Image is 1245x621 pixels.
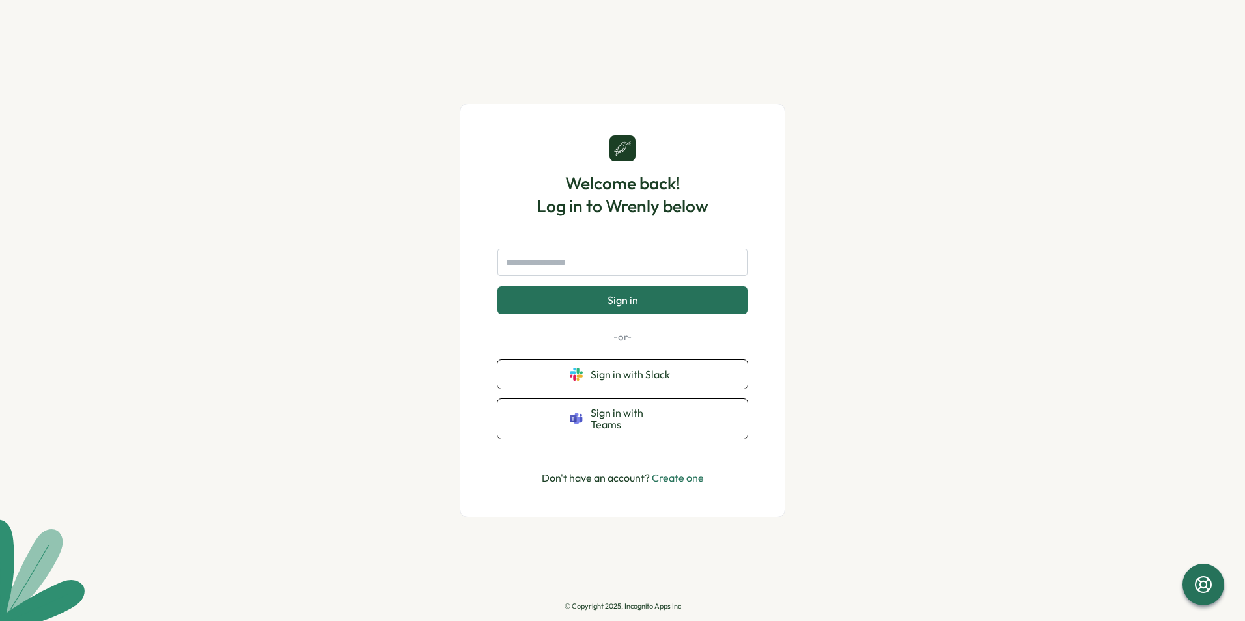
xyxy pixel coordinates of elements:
[497,399,748,439] button: Sign in with Teams
[591,407,675,431] span: Sign in with Teams
[537,172,708,217] h1: Welcome back! Log in to Wrenly below
[497,360,748,389] button: Sign in with Slack
[542,470,704,486] p: Don't have an account?
[591,368,675,380] span: Sign in with Slack
[652,471,704,484] a: Create one
[497,330,748,344] p: -or-
[608,294,638,306] span: Sign in
[497,286,748,314] button: Sign in
[565,602,681,611] p: © Copyright 2025, Incognito Apps Inc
